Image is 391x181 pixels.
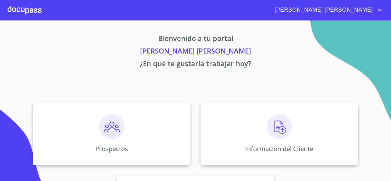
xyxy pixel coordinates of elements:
p: Prospectos [95,144,128,153]
p: Bienvenido a tu portal [8,33,383,46]
p: [PERSON_NAME] [PERSON_NAME] [8,46,383,58]
img: carga.png [267,114,292,139]
span: [PERSON_NAME] [PERSON_NAME] [270,5,376,15]
p: Información del Cliente [245,144,313,153]
button: account of current user [270,5,383,15]
img: prospectos.png [99,114,124,139]
p: ¿En qué te gustaría trabajar hoy? [8,58,383,71]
